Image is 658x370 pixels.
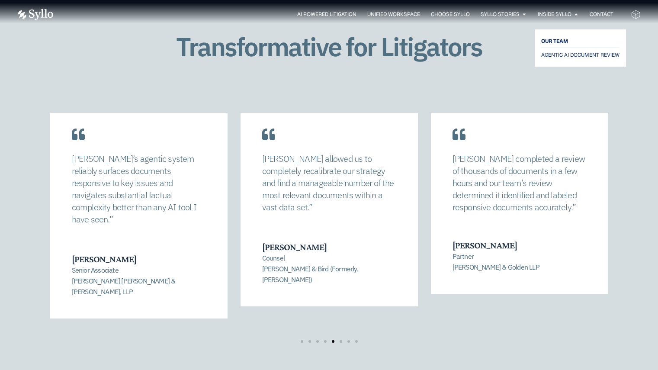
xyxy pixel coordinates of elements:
p: Counsel [PERSON_NAME] & Bird (Formerly, [PERSON_NAME]) [262,253,396,285]
a: Inside Syllo [538,10,571,18]
div: 5 / 8 [50,113,228,319]
h3: [PERSON_NAME] [72,254,205,265]
p: [PERSON_NAME] allowed us to completely recalibrate our strategy and find a manageable number of t... [262,153,396,213]
p: Partner [PERSON_NAME] & Golden LLP [453,251,586,272]
span: Go to slide 3 [316,340,319,343]
a: Syllo Stories [481,10,520,18]
span: Go to slide 7 [347,340,350,343]
p: [PERSON_NAME] completed a review of thousands of documents in a few hours and our team’s review d... [453,153,587,213]
span: Go to slide 1 [301,340,303,343]
span: Go to slide 5 [332,340,334,343]
span: Go to slide 8 [355,340,358,343]
span: Go to slide 4 [324,340,327,343]
img: Vector [18,9,53,20]
a: Contact [590,10,613,18]
p: [PERSON_NAME]’s agentic system reliably surfaces documents responsive to key issues and navigates... [72,153,206,225]
span: OUR TEAM [541,36,568,46]
nav: Menu [71,10,613,19]
h3: [PERSON_NAME] [262,241,396,253]
div: Menu Toggle [71,10,613,19]
a: OUR TEAM [541,36,619,46]
p: Senior Associate [PERSON_NAME] [PERSON_NAME] & [PERSON_NAME], LLP [72,265,205,297]
a: AGENTIC AI DOCUMENT REVIEW [541,50,619,60]
div: 7 / 8 [431,113,608,319]
a: AI Powered Litigation [297,10,356,18]
a: Unified Workspace [367,10,420,18]
div: 6 / 8 [241,113,418,319]
a: Choose Syllo [431,10,470,18]
span: Go to slide 2 [308,340,311,343]
span: Go to slide 6 [340,340,342,343]
div: Carousel [50,113,608,343]
h3: [PERSON_NAME] [453,240,586,251]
